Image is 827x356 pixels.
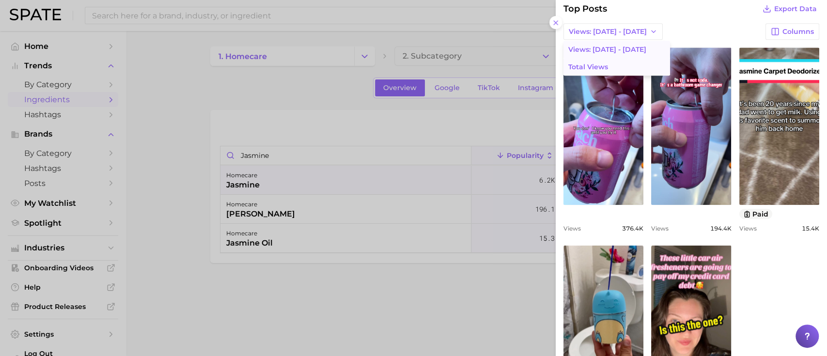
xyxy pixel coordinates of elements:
span: Top Posts [563,2,607,15]
span: 376.4k [622,225,643,232]
span: Views: [DATE] - [DATE] [568,46,646,54]
button: Views: [DATE] - [DATE] [563,23,663,40]
button: Columns [765,23,819,40]
span: Columns [782,28,814,36]
span: Views [651,225,669,232]
span: Views [563,225,581,232]
span: 15.4k [802,225,819,232]
button: Export Data [760,2,819,15]
span: Total Views [568,63,608,71]
span: Views [739,225,757,232]
ul: Views: [DATE] - [DATE] [563,41,670,76]
span: Export Data [774,5,817,13]
button: paid [739,209,773,219]
span: Views: [DATE] - [DATE] [569,28,647,36]
span: 194.4k [710,225,732,232]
